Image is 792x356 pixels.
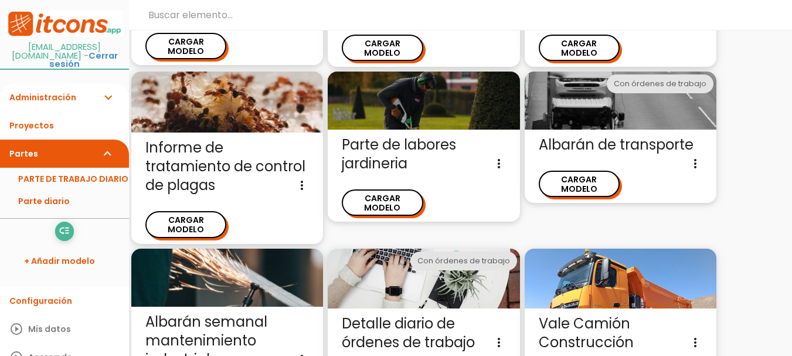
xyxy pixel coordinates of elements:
[539,35,620,61] button: CARGAR MODELO
[131,249,323,307] img: mantenimeinto-industrial.jpg
[6,247,123,275] a: + Añadir modelo
[539,135,702,154] span: Albarán de transporte
[688,333,702,352] i: more_vert
[145,33,226,59] button: CARGAR MODELO
[59,222,70,240] i: low_priority
[607,74,713,93] div: Con órdenes de trabajo
[539,314,702,352] span: Vale Camión Construcción
[328,249,519,308] img: modelo-itcons.jpg
[145,211,226,238] button: CARGAR MODELO
[342,314,505,352] span: Detalle diario de órdenes de trabajo
[539,171,620,197] button: CARGAR MODELO
[525,72,716,130] img: albaran-de-transporte.png
[525,249,716,308] img: camion.jpg
[131,72,323,133] img: controldeplagas.jpg
[49,50,118,70] a: Cerrar sesión
[295,176,309,195] i: more_vert
[9,315,23,343] i: play_circle_outline
[55,222,74,240] a: low_priority
[145,138,309,195] span: Informe de tratamiento de control de plagas
[492,154,506,173] i: more_vert
[101,140,115,168] i: expand_more
[6,11,123,37] img: itcons-logo
[342,135,505,173] span: Parte de labores jardineria
[342,35,423,61] button: CARGAR MODELO
[492,333,506,352] i: more_vert
[101,83,115,111] i: expand_more
[410,252,517,270] div: Con órdenes de trabajo
[688,154,702,173] i: more_vert
[342,189,423,216] button: CARGAR MODELO
[328,72,519,130] img: jardineria.jpg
